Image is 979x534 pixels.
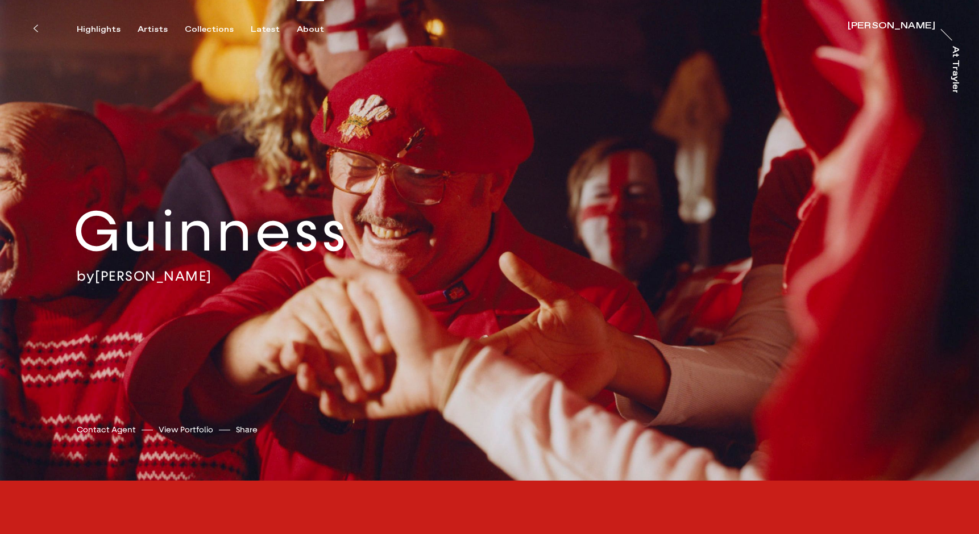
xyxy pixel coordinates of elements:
a: [PERSON_NAME] [848,22,935,33]
a: Contact Agent [77,424,136,436]
button: Highlights [77,24,138,35]
button: About [297,24,341,35]
a: [PERSON_NAME] [95,268,212,285]
button: Collections [185,24,251,35]
div: At Trayler [951,46,960,94]
div: About [297,24,324,35]
button: Artists [138,24,185,35]
h2: Guinness [73,197,426,268]
div: Collections [185,24,234,35]
span: by [77,268,95,285]
div: Latest [251,24,280,35]
a: At Trayler [948,46,960,93]
div: Highlights [77,24,121,35]
button: Latest [251,24,297,35]
div: Artists [138,24,168,35]
a: View Portfolio [159,424,213,436]
button: Share [236,422,258,437]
